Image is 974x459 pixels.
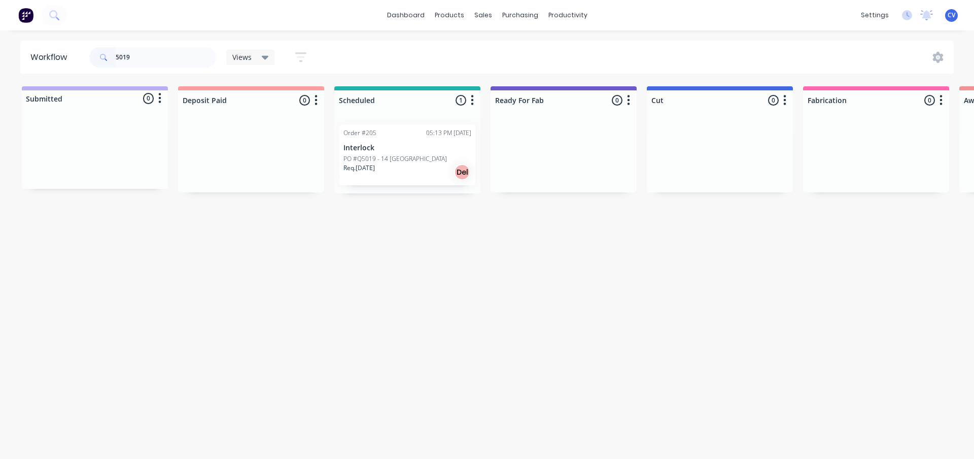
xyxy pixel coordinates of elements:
[430,8,469,23] div: products
[343,144,471,152] p: Interlock
[232,52,252,62] span: Views
[18,8,33,23] img: Factory
[856,8,894,23] div: settings
[339,124,475,185] div: Order #20505:13 PM [DATE]InterlockPO #Q5019 - 14 [GEOGRAPHIC_DATA]Req.[DATE]Del
[382,8,430,23] a: dashboard
[343,128,376,138] div: Order #205
[948,11,955,20] span: CV
[469,8,497,23] div: sales
[426,128,471,138] div: 05:13 PM [DATE]
[454,164,470,180] div: Del
[30,51,72,63] div: Workflow
[343,154,447,163] p: PO #Q5019 - 14 [GEOGRAPHIC_DATA]
[940,424,964,449] iframe: Intercom live chat
[543,8,593,23] div: productivity
[497,8,543,23] div: purchasing
[343,163,375,173] p: Req. [DATE]
[116,47,216,68] input: Search for orders...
